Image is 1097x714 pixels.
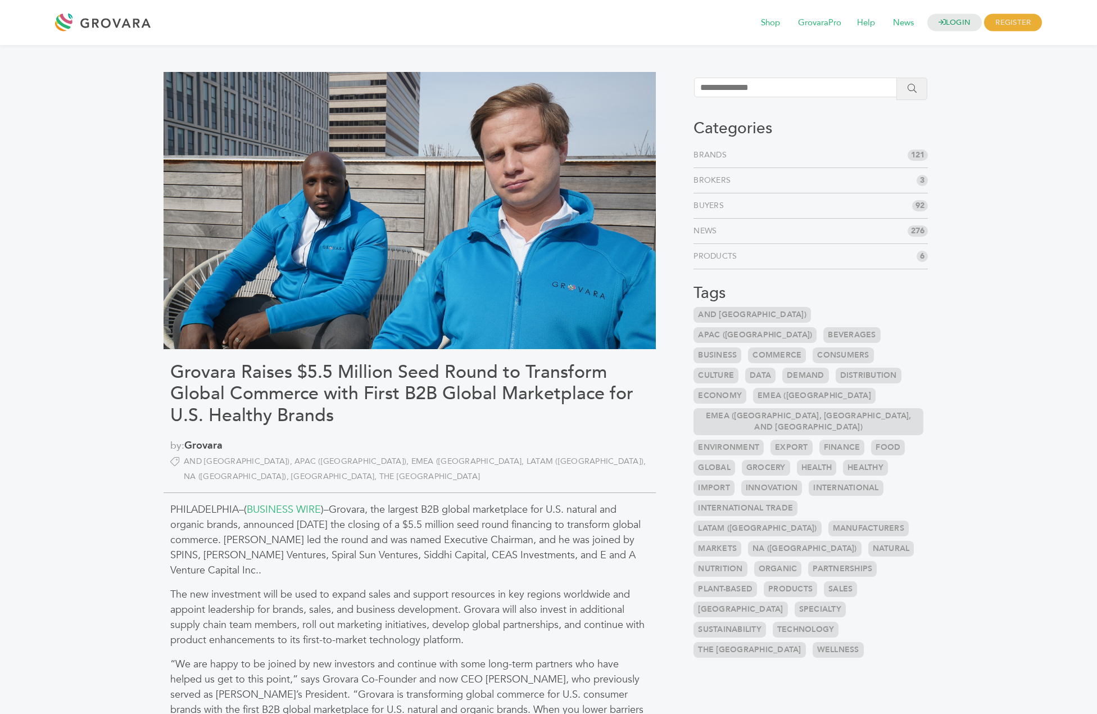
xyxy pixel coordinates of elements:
a: LATAM ([GEOGRAPHIC_DATA]) [527,456,646,467]
a: Natural [868,541,914,557]
span: GrovaraPro [790,12,849,34]
a: Export [770,440,813,455]
a: Finance [819,440,865,455]
a: LOGIN [927,14,982,31]
a: Sales [824,581,857,597]
a: Shop [753,17,788,29]
a: APAC ([GEOGRAPHIC_DATA]) [294,456,411,467]
a: [GEOGRAPHIC_DATA] [291,471,379,482]
a: Buyers [693,200,728,211]
a: Technology [773,622,839,638]
a: Commerce [748,347,806,363]
a: [GEOGRAPHIC_DATA] [693,602,787,617]
a: International Trade [693,500,797,516]
a: Culture [693,368,738,383]
a: Products [693,251,741,262]
span: REGISTER [984,14,1042,31]
a: Innovation [741,480,803,496]
a: the [GEOGRAPHIC_DATA] [693,642,805,658]
a: EMEA ([GEOGRAPHIC_DATA] [411,456,527,467]
a: Health [797,460,837,476]
a: BUSINESS WIRE [247,503,321,517]
a: Healthy [843,460,888,476]
h1: Grovara Raises $5.5 Million Seed Round to Transform Global Commerce with First B2B Global Marketp... [170,361,649,426]
a: Economy [693,388,746,404]
span: News [885,12,922,34]
a: Markets [693,541,741,557]
a: News [885,17,922,29]
a: Plant-based [693,581,757,597]
a: Wellness [813,642,864,658]
a: International [809,480,883,496]
span: Shop [753,12,788,34]
a: Help [849,17,883,29]
a: EMEA ([GEOGRAPHIC_DATA], [GEOGRAPHIC_DATA], and [GEOGRAPHIC_DATA]) [693,408,923,435]
a: and [GEOGRAPHIC_DATA]) [693,307,811,323]
a: NA ([GEOGRAPHIC_DATA]) [748,541,862,557]
a: APAC ([GEOGRAPHIC_DATA]) [693,327,817,343]
a: Partnerships [808,561,877,577]
a: Food [871,440,905,455]
a: Specialty [795,602,846,617]
a: and [GEOGRAPHIC_DATA]) [184,456,294,467]
a: Environment [693,440,764,455]
a: Products [764,581,817,597]
a: EMEA ([GEOGRAPHIC_DATA] [753,388,876,404]
a: Business [693,347,741,363]
a: Global [693,460,735,476]
a: Data [745,368,776,383]
a: NA ([GEOGRAPHIC_DATA]) [184,471,291,482]
p: PHILADELPHIA–( )–Grovara, the largest B2B global marketplace for U.S. natural and organic brands,... [170,502,649,578]
a: Grovara [184,439,223,453]
a: Consumers [813,347,873,363]
a: Beverages [823,327,880,343]
a: LATAM ([GEOGRAPHIC_DATA]) [693,521,821,536]
h3: Tags [693,284,928,303]
h3: Categories [693,119,928,138]
span: 6 [917,251,928,262]
a: Distribution [836,368,901,383]
a: Demand [782,368,829,383]
a: Import [693,480,735,496]
a: Brokers [693,175,735,186]
a: the [GEOGRAPHIC_DATA] [379,471,480,482]
span: 276 [908,225,928,237]
a: Grocery [742,460,790,476]
span: 121 [908,150,928,161]
a: GrovaraPro [790,17,849,29]
span: 3 [917,175,928,186]
a: Sustainability [693,622,766,638]
a: News [693,225,721,237]
span: Help [849,12,883,34]
span: by: [170,438,649,453]
a: Organic [754,561,802,577]
a: Nutrition [693,561,747,577]
p: The new investment will be used to expand sales and support resources in key regions worldwide an... [170,587,649,648]
a: Brands [693,150,731,161]
span: 92 [912,200,928,211]
a: Manufacturers [828,521,909,536]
